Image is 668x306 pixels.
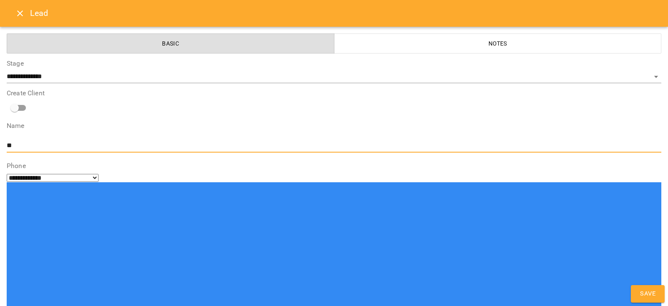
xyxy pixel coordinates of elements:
h6: Lead [30,7,658,20]
button: Basic [7,33,334,54]
label: Create Client [7,90,661,97]
span: Basic [12,38,329,48]
button: Notes [334,33,662,54]
button: Save [631,285,665,303]
select: Phone number country [7,174,99,182]
button: Close [10,3,30,23]
label: Name [7,122,661,129]
span: Save [640,288,655,299]
span: Notes [339,38,657,48]
label: Stage [7,60,661,67]
label: Phone [7,163,661,169]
